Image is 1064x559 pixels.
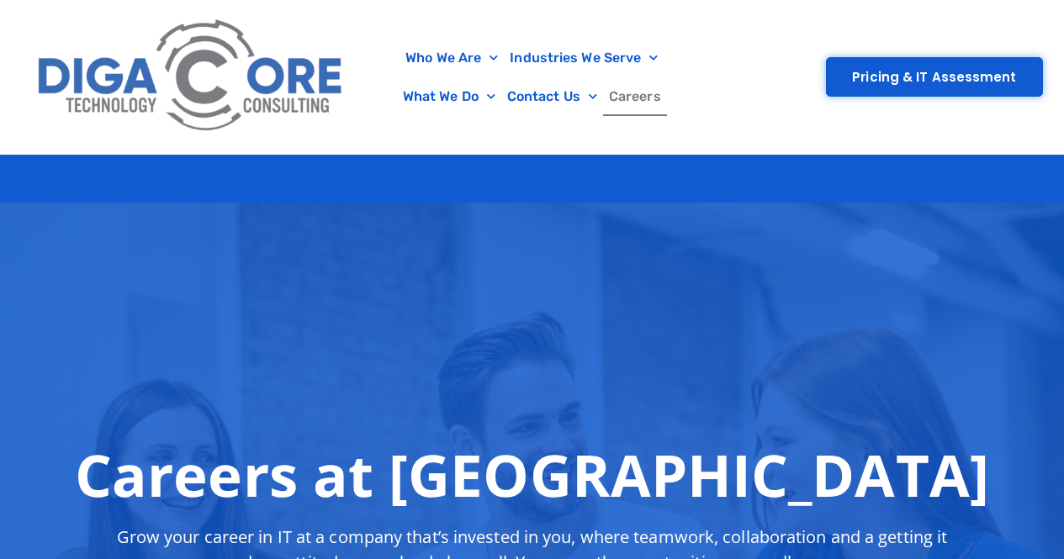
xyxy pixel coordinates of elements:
[501,77,603,116] a: Contact Us
[852,71,1016,83] span: Pricing & IT Assessment
[826,57,1042,97] a: Pricing & IT Assessment
[504,39,664,77] a: Industries We Serve
[75,440,989,508] h1: Careers at [GEOGRAPHIC_DATA]
[29,8,353,145] img: Digacore Logo
[397,77,501,116] a: What We Do
[362,39,702,116] nav: Menu
[603,77,667,116] a: Careers
[400,39,504,77] a: Who We Are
